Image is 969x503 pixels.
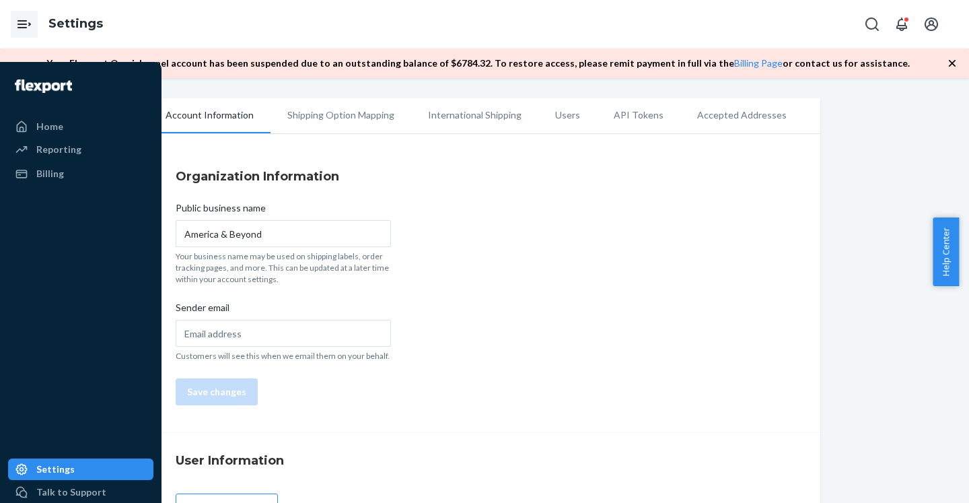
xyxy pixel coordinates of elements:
li: Accepted Addresses [680,98,803,132]
div: Home [36,120,63,133]
a: Reporting [8,139,153,160]
span: Public business name [176,201,266,220]
div: Billing [36,167,64,180]
div: Reporting [36,143,81,156]
input: Sender email [176,320,391,347]
li: Account Information [149,98,271,133]
li: API Tokens [597,98,680,132]
span: Sender email [176,301,229,320]
h4: Organization Information [176,168,793,185]
li: Users [538,98,597,132]
li: Shipping Option Mapping [271,98,411,132]
a: Billing [8,163,153,185]
ol: breadcrumbs [38,5,114,44]
a: Home [8,116,153,137]
div: Settings [36,463,75,476]
a: Settings [48,16,103,31]
a: Talk to Support [8,481,153,503]
input: Public business name [176,220,391,247]
p: Customers will see this when we email them on your behalf. [176,350,391,362]
a: Settings [8,459,153,480]
h4: User Information [176,452,793,469]
li: International Shipping [411,98,538,132]
button: Help Center [933,217,959,286]
div: Talk to Support [36,485,106,499]
button: Open account menu [918,11,945,38]
button: Open notifications [888,11,915,38]
p: Your Flexport Omnichannel account has been suspended due to an outstanding balance of $ 6784.32 .... [46,57,910,70]
button: Save changes [176,378,258,405]
img: Flexport logo [15,79,72,93]
button: Open Navigation [11,11,38,38]
a: Billing Page [734,57,783,69]
button: Open Search Box [859,11,886,38]
p: Your business name may be used on shipping labels, order tracking pages, and more. This can be up... [176,250,391,285]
